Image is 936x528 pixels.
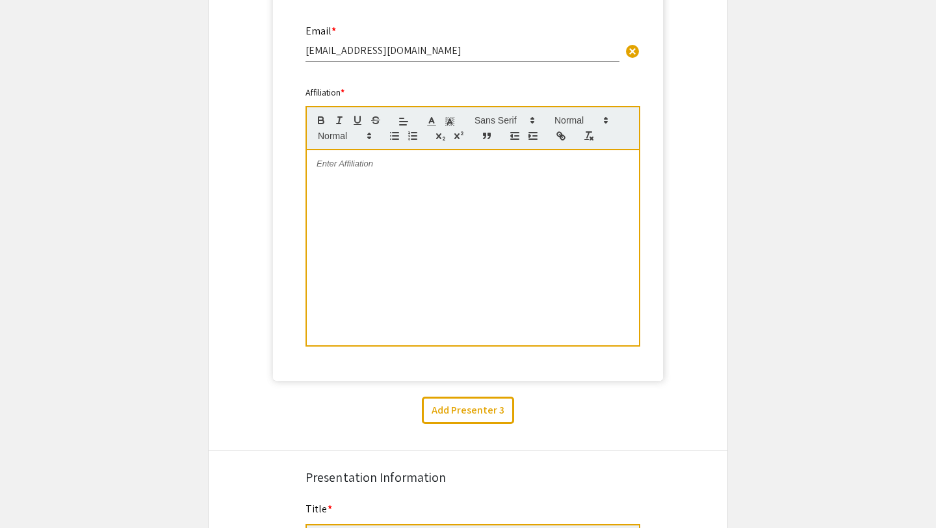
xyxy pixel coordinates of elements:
button: Clear [619,37,645,63]
mat-label: Title [305,502,332,516]
mat-label: Affiliation [305,86,344,98]
iframe: Chat [10,469,55,518]
div: Presentation Information [305,468,630,487]
span: cancel [625,44,640,59]
input: Type Here [305,44,619,57]
mat-label: Email [305,24,336,38]
button: Add Presenter 3 [422,397,514,424]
